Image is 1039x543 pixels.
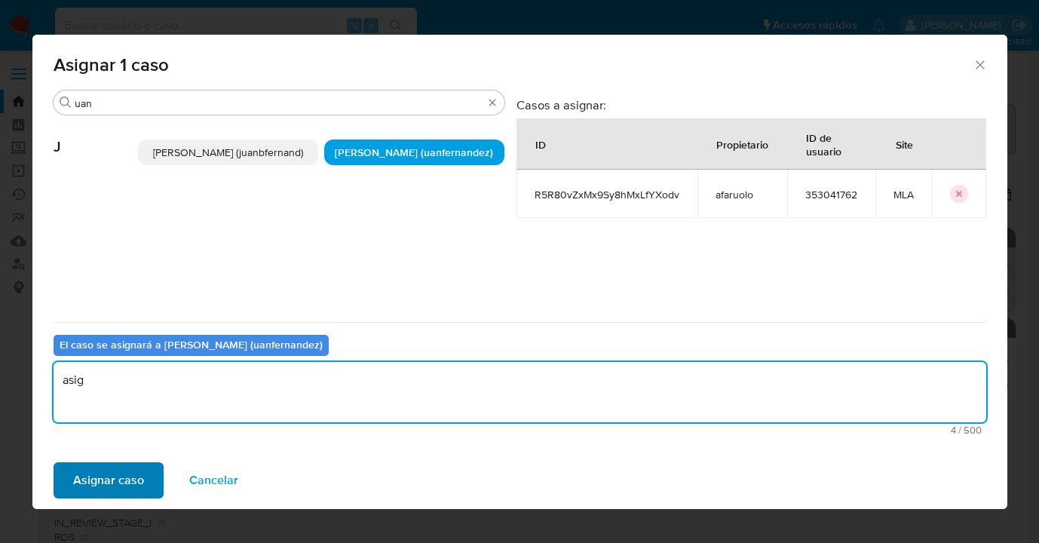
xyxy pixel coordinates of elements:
span: Asignar caso [73,464,144,497]
span: MLA [893,188,914,201]
span: Máximo 500 caracteres [58,425,982,435]
span: [PERSON_NAME] (uanfernandez) [335,145,493,160]
textarea: asig [54,362,986,422]
input: Buscar analista [75,97,483,110]
button: Buscar [60,97,72,109]
span: 353041762 [805,188,857,201]
span: Cancelar [189,464,238,497]
b: El caso se asignará a [PERSON_NAME] (uanfernandez) [60,337,323,352]
div: ID [517,126,564,162]
button: Cancelar [170,462,258,499]
span: [PERSON_NAME] (juanbfernand) [153,145,303,160]
div: [PERSON_NAME] (uanfernandez) [324,140,504,165]
div: Propietario [698,126,786,162]
div: Site [878,126,931,162]
div: assign-modal [32,35,1007,509]
button: Cerrar ventana [973,57,986,71]
h3: Casos a asignar: [516,97,986,112]
span: Asignar 1 caso [54,56,973,74]
div: ID de usuario [788,119,875,169]
button: Borrar [486,97,498,109]
button: Asignar caso [54,462,164,499]
button: icon-button [950,185,968,203]
span: afaruolo [716,188,769,201]
div: [PERSON_NAME] (juanbfernand) [138,140,318,165]
span: J [54,115,138,156]
span: R5R80vZxMx9Sy8hMxLfYXodv [535,188,679,201]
